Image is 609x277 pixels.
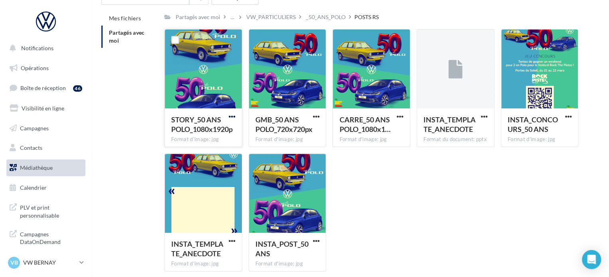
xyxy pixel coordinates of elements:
span: INSTA_TEMPLATE_ANECDOTE [171,240,223,258]
span: PLV et print personnalisable [20,202,82,219]
span: INSTA_CONCOURS_50 ANS [508,115,558,134]
span: Campagnes [20,124,49,131]
span: Partagés avec moi [109,29,145,44]
a: Campagnes DataOnDemand [5,226,87,249]
span: Campagnes DataOnDemand [20,229,82,246]
span: VB [10,259,18,267]
a: Visibilité en ligne [5,100,87,117]
span: GMB_50 ANS POLO_720x720px [255,115,312,134]
div: Format d'image: jpg [508,136,572,143]
span: Contacts [20,144,42,151]
div: Format d'image: jpg [255,260,320,267]
div: Open Intercom Messenger [582,250,601,269]
div: VW_PARTICULIERS [246,13,296,21]
div: Format d'image: jpg [339,136,403,143]
span: Mes fichiers [109,15,141,22]
a: Médiathèque [5,159,87,176]
span: Médiathèque [20,164,53,171]
div: 46 [73,85,82,92]
a: Campagnes [5,120,87,137]
div: Format d'image: jpg [171,260,235,267]
div: ... [229,12,236,23]
span: CARRE_50 ANS POLO_1080x1080px [339,115,390,134]
div: Partagés avec moi [176,13,220,21]
a: VB VW BERNAY [6,255,85,270]
a: PLV et print personnalisable [5,199,87,222]
div: Format du document: pptx [423,136,488,143]
span: Boîte de réception [20,84,66,91]
span: INSTA_TEMPLATE_ANECDOTE [423,115,476,134]
p: VW BERNAY [23,259,76,267]
a: Calendrier [5,179,87,196]
span: STORY_50 ANS POLO_1080x1920p [171,115,233,134]
span: Opérations [21,65,49,71]
div: Format d'image: jpg [171,136,235,143]
span: Visibilité en ligne [22,105,64,112]
div: Format d'image: jpg [255,136,320,143]
button: Notifications [5,40,84,57]
span: Notifications [21,45,53,51]
span: INSTA_POST_50 ANS [255,240,308,258]
a: Contacts [5,139,87,156]
div: POSTS RS [354,13,379,21]
div: _50_ANS_POLO [306,13,346,21]
a: Opérations [5,60,87,77]
a: Boîte de réception46 [5,79,87,96]
span: Calendrier [20,184,47,191]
